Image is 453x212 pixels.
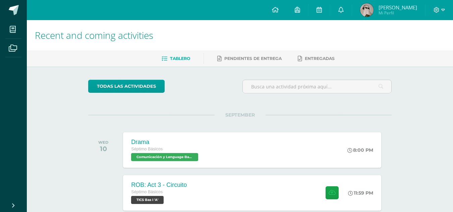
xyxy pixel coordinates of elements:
span: Séptimo Básicos [131,147,163,151]
div: 11:59 PM [348,190,373,196]
div: 10 [98,145,108,153]
div: WED [98,140,108,145]
span: Tablero [170,56,190,61]
span: Mi Perfil [379,10,417,16]
a: todas las Actividades [88,80,165,93]
input: Busca una actividad próxima aquí... [243,80,391,93]
span: Séptimo Básicos [131,190,163,194]
span: Entregadas [305,56,335,61]
div: ROB: Act 3 - Circuito [131,182,187,189]
a: Tablero [162,53,190,64]
span: [PERSON_NAME] [379,4,417,11]
span: SEPTEMBER [215,112,266,118]
div: Drama [131,139,200,146]
div: 8:00 PM [347,147,373,153]
span: Pendientes de entrega [224,56,282,61]
span: TICS Bas I 'A' [131,196,164,204]
span: Recent and coming activities [35,29,153,42]
a: Pendientes de entrega [217,53,282,64]
a: Entregadas [298,53,335,64]
img: cb89b70388d8e52da844a643814680be.png [360,3,374,17]
span: Comunicación y Lenguage Bas I 'A' [131,153,198,161]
